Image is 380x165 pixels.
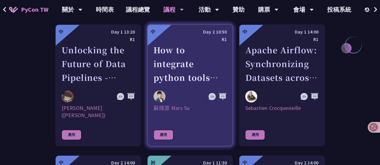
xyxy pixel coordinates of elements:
[59,28,63,35] div: 中
[9,7,18,13] img: Home icon of PyCon TW 2025
[245,36,318,43] div: R1
[154,130,173,140] div: 應用
[239,24,325,146] a: 中 Day 1 14:00 R1 Apache Airflow: Synchronizing Datasets across Multiple instances Sebastien Crocq...
[245,105,318,119] div: Sebastien Crocquevieille
[62,36,135,43] div: R1
[154,28,227,36] div: Day 2 10:50
[147,24,233,146] a: 中 Day 2 10:50 R1 How to integrate python tools with Apache Iceberg to build ETLT pipeline on Shif...
[62,130,81,140] div: 應用
[245,28,318,36] div: Day 1 14:00
[154,43,227,84] div: How to integrate python tools with Apache Iceberg to build ETLT pipeline on Shift-Left Architecture
[62,90,74,102] img: 李唯 (Wei Lee)
[150,28,155,35] div: 中
[62,43,135,84] div: Unlocking the Future of Data Pipelines - Apache Airflow 3
[62,105,135,119] div: [PERSON_NAME] ([PERSON_NAME])
[242,28,247,35] div: 中
[21,5,48,14] span: PyCon TW
[245,43,318,84] div: Apache Airflow: Synchronizing Datasets across Multiple instances
[365,7,371,12] img: Locale Icon
[154,105,227,119] div: 蘇揮原 Mars Su
[245,90,257,102] img: Sebastien Crocquevieille
[245,130,265,140] div: 應用
[154,90,166,102] img: 蘇揮原 Mars Su
[3,2,54,17] a: PyCon TW
[55,24,141,146] a: 中 Day 1 13:20 R1 Unlocking the Future of Data Pipelines - Apache Airflow 3 李唯 (Wei Lee) [PERSON_N...
[62,28,135,36] div: Day 1 13:20
[154,36,227,43] div: R1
